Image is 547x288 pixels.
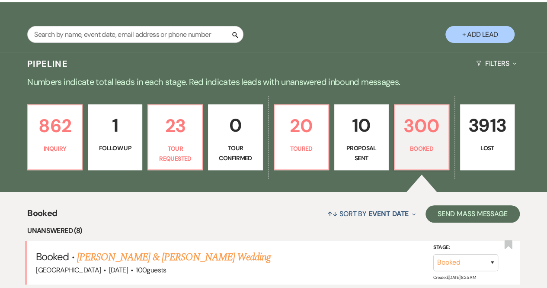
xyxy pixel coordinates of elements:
[27,225,520,236] li: Unanswered (8)
[394,104,449,170] a: 300Booked
[400,144,443,153] p: Booked
[340,111,383,140] p: 10
[433,243,498,252] label: Stage:
[93,111,137,140] p: 1
[88,104,142,170] a: 1Follow Up
[368,209,409,218] span: Event Date
[280,144,323,153] p: Toured
[154,144,197,163] p: Tour Requested
[27,58,68,70] h3: Pipeline
[36,250,69,263] span: Booked
[27,207,57,225] span: Booked
[433,275,476,280] span: Created: [DATE] 8:25 AM
[400,111,443,140] p: 300
[425,205,520,223] button: Send Mass Message
[340,143,383,163] p: Proposal Sent
[27,104,83,170] a: 862Inquiry
[334,104,389,170] a: 10Proposal Sent
[274,104,329,170] a: 20Toured
[136,265,166,275] span: 100 guests
[445,26,515,43] button: + Add Lead
[154,111,197,140] p: 23
[214,111,257,140] p: 0
[214,143,257,163] p: Tour Confirmed
[93,143,137,153] p: Follow Up
[109,265,128,275] span: [DATE]
[36,265,101,275] span: [GEOGRAPHIC_DATA]
[473,52,520,75] button: Filters
[280,111,323,140] p: 20
[460,104,515,170] a: 3913Lost
[466,111,509,140] p: 3913
[208,104,262,170] a: 0Tour Confirmed
[33,144,77,153] p: Inquiry
[147,104,203,170] a: 23Tour Requested
[466,143,509,153] p: Lost
[324,202,419,225] button: Sort By Event Date
[33,111,77,140] p: 862
[27,26,243,43] input: Search by name, event date, email address or phone number
[77,249,271,265] a: [PERSON_NAME] & [PERSON_NAME] Wedding
[327,209,338,218] span: ↑↓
